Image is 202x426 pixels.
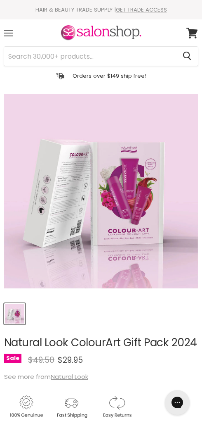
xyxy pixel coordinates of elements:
button: Search [176,47,198,66]
span: See more from [4,372,88,381]
span: Sale [4,354,21,363]
iframe: Gorgias live chat messenger [161,387,194,418]
form: Product [4,46,198,66]
img: returns.gif [95,394,139,419]
div: Product thumbnails [3,301,202,325]
img: Natural Look ColourArt Gift Pack 2024 [4,94,198,288]
span: $49.50 [28,355,54,366]
a: Natural Look [51,372,88,381]
button: Natural Look ColourArt Gift Pack 2024 [4,303,25,324]
h1: Natural Look ColourArt Gift Pack 2024 [4,337,198,349]
img: Natural Look ColourArt Gift Pack 2024 [5,304,24,324]
a: GET TRADE ACCESS [116,6,167,14]
input: Search [4,47,176,66]
p: Orders over $149 ship free! [73,72,146,79]
img: shipping.gif [49,394,93,419]
span: $29.95 [58,355,83,366]
img: genuine.gif [4,394,48,419]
